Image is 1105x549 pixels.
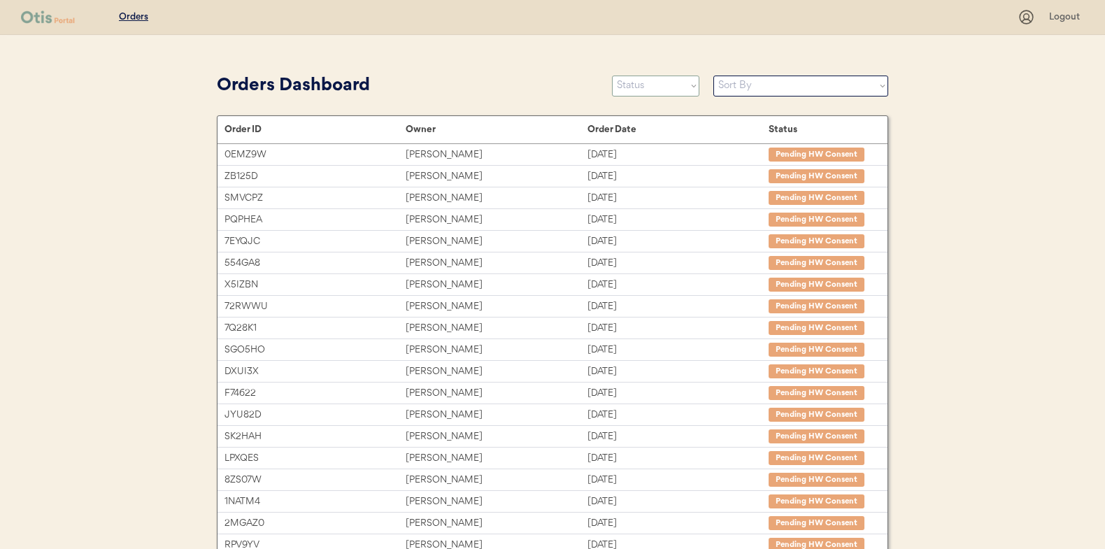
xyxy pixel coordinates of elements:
[587,342,769,358] div: [DATE]
[224,147,406,163] div: 0EMZ9W
[587,299,769,315] div: [DATE]
[406,472,587,488] div: [PERSON_NAME]
[587,147,769,163] div: [DATE]
[224,407,406,423] div: JYU82D
[587,212,769,228] div: [DATE]
[1049,10,1084,24] div: Logout
[406,385,587,401] div: [PERSON_NAME]
[587,124,769,135] div: Order Date
[406,407,587,423] div: [PERSON_NAME]
[587,234,769,250] div: [DATE]
[406,212,587,228] div: [PERSON_NAME]
[587,472,769,488] div: [DATE]
[406,234,587,250] div: [PERSON_NAME]
[406,255,587,271] div: [PERSON_NAME]
[587,277,769,293] div: [DATE]
[587,320,769,336] div: [DATE]
[587,450,769,466] div: [DATE]
[406,450,587,466] div: [PERSON_NAME]
[587,429,769,445] div: [DATE]
[224,515,406,532] div: 2MGAZ0
[119,12,148,22] u: Orders
[224,342,406,358] div: SGO5HO
[769,124,874,135] div: Status
[224,429,406,445] div: SK2HAH
[406,494,587,510] div: [PERSON_NAME]
[224,277,406,293] div: X5IZBN
[224,320,406,336] div: 7Q28K1
[406,190,587,206] div: [PERSON_NAME]
[224,190,406,206] div: SMVCPZ
[224,124,406,135] div: Order ID
[224,472,406,488] div: 8ZS07W
[406,429,587,445] div: [PERSON_NAME]
[587,385,769,401] div: [DATE]
[587,190,769,206] div: [DATE]
[224,234,406,250] div: 7EYQJC
[406,124,587,135] div: Owner
[224,212,406,228] div: PQPHEA
[406,515,587,532] div: [PERSON_NAME]
[224,299,406,315] div: 72RWWU
[587,494,769,510] div: [DATE]
[587,407,769,423] div: [DATE]
[406,169,587,185] div: [PERSON_NAME]
[587,515,769,532] div: [DATE]
[406,147,587,163] div: [PERSON_NAME]
[406,277,587,293] div: [PERSON_NAME]
[224,494,406,510] div: 1NATM4
[406,320,587,336] div: [PERSON_NAME]
[406,299,587,315] div: [PERSON_NAME]
[224,385,406,401] div: F74622
[406,364,587,380] div: [PERSON_NAME]
[224,169,406,185] div: ZB125D
[587,255,769,271] div: [DATE]
[587,364,769,380] div: [DATE]
[217,73,598,99] div: Orders Dashboard
[224,450,406,466] div: LPXQES
[224,364,406,380] div: DXUI3X
[406,342,587,358] div: [PERSON_NAME]
[224,255,406,271] div: 554GA8
[587,169,769,185] div: [DATE]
